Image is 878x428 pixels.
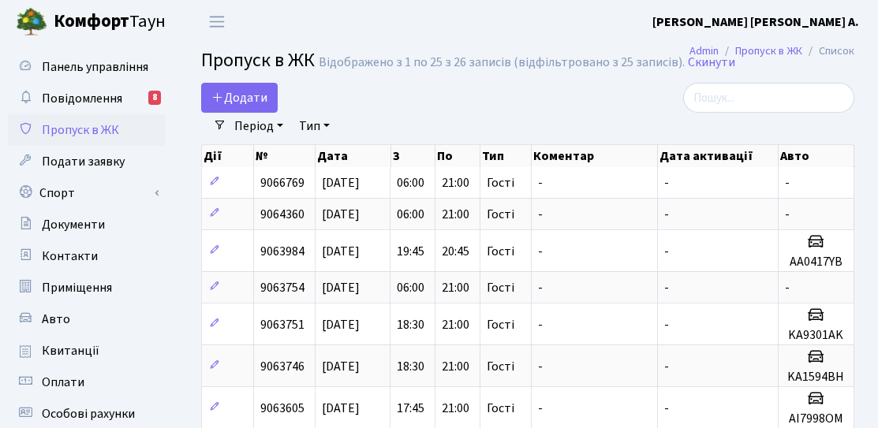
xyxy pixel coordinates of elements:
[664,174,669,192] span: -
[442,174,469,192] span: 21:00
[260,316,304,333] span: 9063751
[8,146,166,177] a: Подати заявку
[397,206,424,223] span: 06:00
[42,153,125,170] span: Подати заявку
[397,279,424,296] span: 06:00
[42,58,148,76] span: Панель управління
[664,358,669,375] span: -
[666,35,878,68] nav: breadcrumb
[391,145,436,167] th: З
[785,328,847,343] h5: KA9301AK
[435,145,480,167] th: По
[260,400,304,417] span: 9063605
[664,400,669,417] span: -
[688,55,735,70] a: Скинути
[664,316,669,333] span: -
[652,13,859,31] b: [PERSON_NAME] [PERSON_NAME] А.
[42,247,98,265] span: Контакти
[322,400,360,417] span: [DATE]
[202,145,254,167] th: Дії
[322,316,360,333] span: [DATE]
[322,243,360,260] span: [DATE]
[260,174,304,192] span: 9066769
[532,145,658,167] th: Коментар
[397,174,424,192] span: 06:00
[260,358,304,375] span: 9063746
[487,208,514,221] span: Гості
[785,255,847,270] h5: AA0417YB
[442,243,469,260] span: 20:45
[54,9,129,34] b: Комфорт
[487,360,514,373] span: Гості
[538,279,543,296] span: -
[487,245,514,258] span: Гості
[8,240,166,272] a: Контакти
[652,13,859,32] a: [PERSON_NAME] [PERSON_NAME] А.
[802,43,854,60] li: Список
[785,174,790,192] span: -
[54,9,166,35] span: Таун
[664,243,669,260] span: -
[397,243,424,260] span: 19:45
[538,174,543,192] span: -
[487,281,514,294] span: Гості
[8,335,166,367] a: Квитанції
[16,6,47,38] img: logo.png
[779,145,854,167] th: Авто
[442,316,469,333] span: 21:00
[322,358,360,375] span: [DATE]
[42,279,112,296] span: Приміщення
[42,311,70,328] span: Авто
[260,279,304,296] span: 9063754
[785,411,847,426] h5: AI7998OM
[42,405,135,422] span: Особові рахунки
[8,114,166,146] a: Пропуск в ЖК
[397,400,424,417] span: 17:45
[785,206,790,223] span: -
[538,358,543,375] span: -
[201,47,315,74] span: Пропуск в ЖК
[8,272,166,303] a: Приміщення
[42,374,84,391] span: Оплати
[480,145,531,167] th: Тип
[254,145,316,167] th: №
[785,279,790,296] span: -
[8,83,166,114] a: Повідомлення8
[487,177,514,189] span: Гості
[785,370,847,385] h5: KA1594BH
[319,55,685,70] div: Відображено з 1 по 25 з 26 записів (відфільтровано з 25 записів).
[538,400,543,417] span: -
[8,209,166,240] a: Документи
[322,206,360,223] span: [DATE]
[442,279,469,296] span: 21:00
[8,303,166,335] a: Авто
[42,216,105,233] span: Документи
[658,145,779,167] th: Дата активації
[322,279,360,296] span: [DATE]
[8,51,166,83] a: Панель управління
[293,113,336,140] a: Тип
[664,206,669,223] span: -
[735,43,802,59] a: Пропуск в ЖК
[442,358,469,375] span: 21:00
[683,83,854,113] input: Пошук...
[8,177,166,209] a: Спорт
[228,113,290,140] a: Період
[487,318,514,331] span: Гості
[201,83,278,113] a: Додати
[487,402,514,415] span: Гості
[664,279,669,296] span: -
[322,174,360,192] span: [DATE]
[42,90,122,107] span: Повідомлення
[316,145,391,167] th: Дата
[8,367,166,398] a: Оплати
[397,358,424,375] span: 18:30
[260,206,304,223] span: 9064360
[42,121,119,139] span: Пропуск в ЖК
[538,206,543,223] span: -
[211,89,267,106] span: Додати
[260,243,304,260] span: 9063984
[42,342,99,359] span: Квитанції
[689,43,719,59] a: Admin
[538,316,543,333] span: -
